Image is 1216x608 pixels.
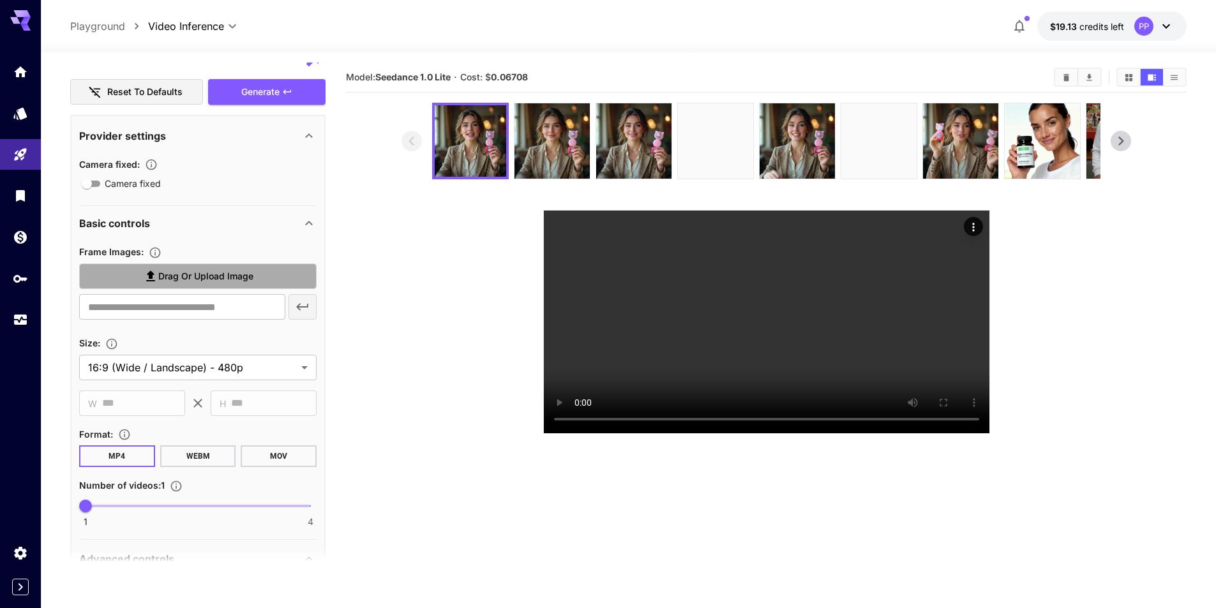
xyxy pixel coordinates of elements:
b: 0.06708 [491,71,528,82]
button: Clear All [1055,69,1077,85]
button: Adjust the dimensions of the generated image by specifying its width and height in pixels, or sel... [100,337,123,350]
button: $19.13143PP [1037,11,1187,41]
div: Advanced controls [79,544,317,574]
div: Playground [13,147,28,163]
span: Model: [346,71,451,82]
span: Video Inference [148,19,224,34]
p: Provider settings [79,128,166,144]
span: Frame Images : [79,246,144,257]
div: $19.13143 [1050,20,1124,33]
img: ykh53EAAAAGSURBVAMA3xI6zo6ChHEAAAAASUVORK5CYII= [1005,103,1080,179]
span: W [88,396,97,411]
button: WEBM [160,445,236,467]
img: xyZLG8AAAAGSURBVAMAuvQwePf40WEAAAAASUVORK5CYII= [1086,103,1162,179]
div: Clear AllDownload All [1054,68,1102,87]
img: msAAAAASUVORK5CYII= [841,103,917,179]
p: · [454,70,457,85]
div: Usage [13,312,28,328]
a: Playground [70,19,125,34]
button: Generate [208,79,326,105]
button: MOV [241,445,317,467]
div: Show media in grid viewShow media in video viewShow media in list view [1116,68,1187,87]
button: Show media in video view [1141,69,1163,85]
span: H [220,396,226,411]
nav: breadcrumb [70,19,148,34]
div: Models [13,105,28,121]
div: PP [1134,17,1153,36]
button: Show media in list view [1163,69,1185,85]
div: Provider settings [79,121,317,151]
span: 1 [84,515,87,528]
img: 1GsuoAAAAASUVORK5CYII= [435,105,506,177]
button: Show media in grid view [1118,69,1140,85]
div: Settings [13,545,28,561]
span: Camera fixed [105,177,161,190]
div: Home [13,64,28,80]
div: API Keys [13,271,28,286]
div: Actions [964,217,983,236]
span: Drag or upload image [158,269,253,285]
img: 60FRXIAAAAGSURBVAMA8fUFATHHb0QAAAAASUVORK5CYII= [678,103,753,179]
button: Specify how many videos to generate in a single request. Each video generation will be charged se... [165,480,188,493]
button: Expand sidebar [12,579,29,595]
span: Size : [79,337,100,348]
button: Choose the file format for the output video. [113,428,136,441]
span: 4 [308,515,313,528]
b: Seedance 1.0 Lite [375,71,451,82]
button: Reset to defaults [70,79,203,105]
img: 8qlc9gAAAAZJREFUAwCqVWlO25jCLQAAAABJRU5ErkJggg== [514,103,590,179]
label: Drag or upload image [79,263,317,290]
p: Basic controls [79,216,150,231]
img: H8hyEAAAAGSURBVAMAaALc6MgogLUAAAAASUVORK5CYII= [923,103,998,179]
span: Camera fixed : [79,159,140,170]
span: 16:9 (Wide / Landscape) - 480p [88,360,296,375]
button: Upload frame images. [144,246,167,259]
span: Format : [79,429,113,440]
img: ol7bqAAAAAZJREFUAwAGNNoJsmDszwAAAABJRU5ErkJggg== [596,103,672,179]
div: Wallet [13,229,28,245]
img: 9u7cmEAAAAGSURBVAMAmJ6BIs7j3zEAAAAASUVORK5CYII= [760,103,835,179]
span: Generate [241,84,280,100]
button: MP4 [79,445,155,467]
div: Library [13,188,28,204]
span: Cost: $ [460,71,528,82]
span: credits left [1079,21,1124,32]
button: Download All [1078,69,1100,85]
div: Basic controls [79,208,317,239]
span: Number of videos : 1 [79,480,165,491]
span: $19.13 [1050,21,1079,32]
